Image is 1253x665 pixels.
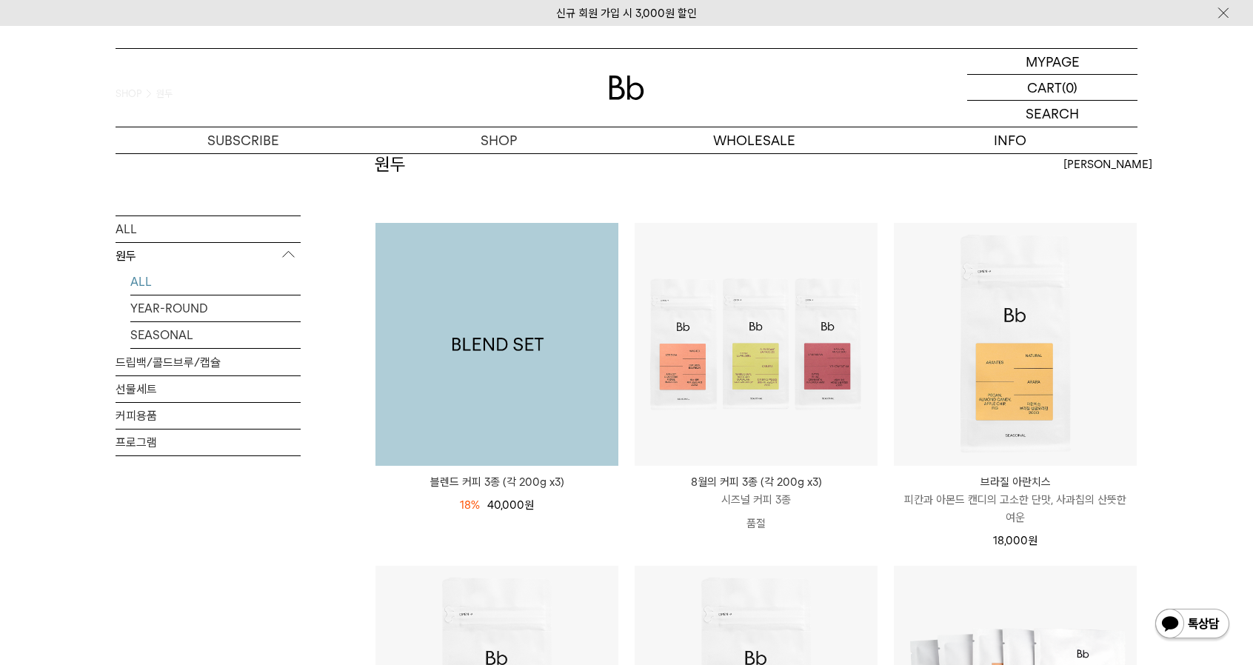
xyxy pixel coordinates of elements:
[116,349,301,375] a: 드립백/콜드브루/캡슐
[626,127,882,153] p: WHOLESALE
[130,295,301,321] a: YEAR-ROUND
[375,223,618,466] img: 1000001179_add2_053.png
[487,498,534,512] span: 40,000
[894,473,1137,491] p: 브라질 아란치스
[116,402,301,428] a: 커피용품
[1028,534,1038,547] span: 원
[894,473,1137,527] a: 브라질 아란치스 피칸과 아몬드 캔디의 고소한 단맛, 사과칩의 산뜻한 여운
[375,152,406,177] h2: 원두
[130,321,301,347] a: SEASONAL
[130,268,301,294] a: ALL
[635,223,878,466] img: 8월의 커피 3종 (각 200g x3)
[635,473,878,509] a: 8월의 커피 3종 (각 200g x3) 시즈널 커피 3종
[894,491,1137,527] p: 피칸과 아몬드 캔디의 고소한 단맛, 사과칩의 산뜻한 여운
[882,127,1137,153] p: INFO
[375,473,618,491] a: 블렌드 커피 3종 (각 200g x3)
[556,7,697,20] a: 신규 회원 가입 시 3,000원 할인
[116,215,301,241] a: ALL
[116,127,371,153] a: SUBSCRIBE
[375,223,618,466] a: 블렌드 커피 3종 (각 200g x3)
[635,473,878,491] p: 8월의 커피 3종 (각 200g x3)
[460,496,480,514] div: 18%
[635,491,878,509] p: 시즈널 커피 3종
[524,498,534,512] span: 원
[116,242,301,269] p: 원두
[116,375,301,401] a: 선물세트
[371,127,626,153] a: SHOP
[1027,75,1062,100] p: CART
[993,534,1038,547] span: 18,000
[1026,49,1080,74] p: MYPAGE
[1063,156,1152,173] span: [PERSON_NAME]
[967,75,1137,101] a: CART (0)
[635,509,878,538] p: 품절
[1062,75,1077,100] p: (0)
[116,429,301,455] a: 프로그램
[1154,607,1231,643] img: 카카오톡 채널 1:1 채팅 버튼
[967,49,1137,75] a: MYPAGE
[1026,101,1079,127] p: SEARCH
[894,223,1137,466] img: 브라질 아란치스
[609,76,644,100] img: 로고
